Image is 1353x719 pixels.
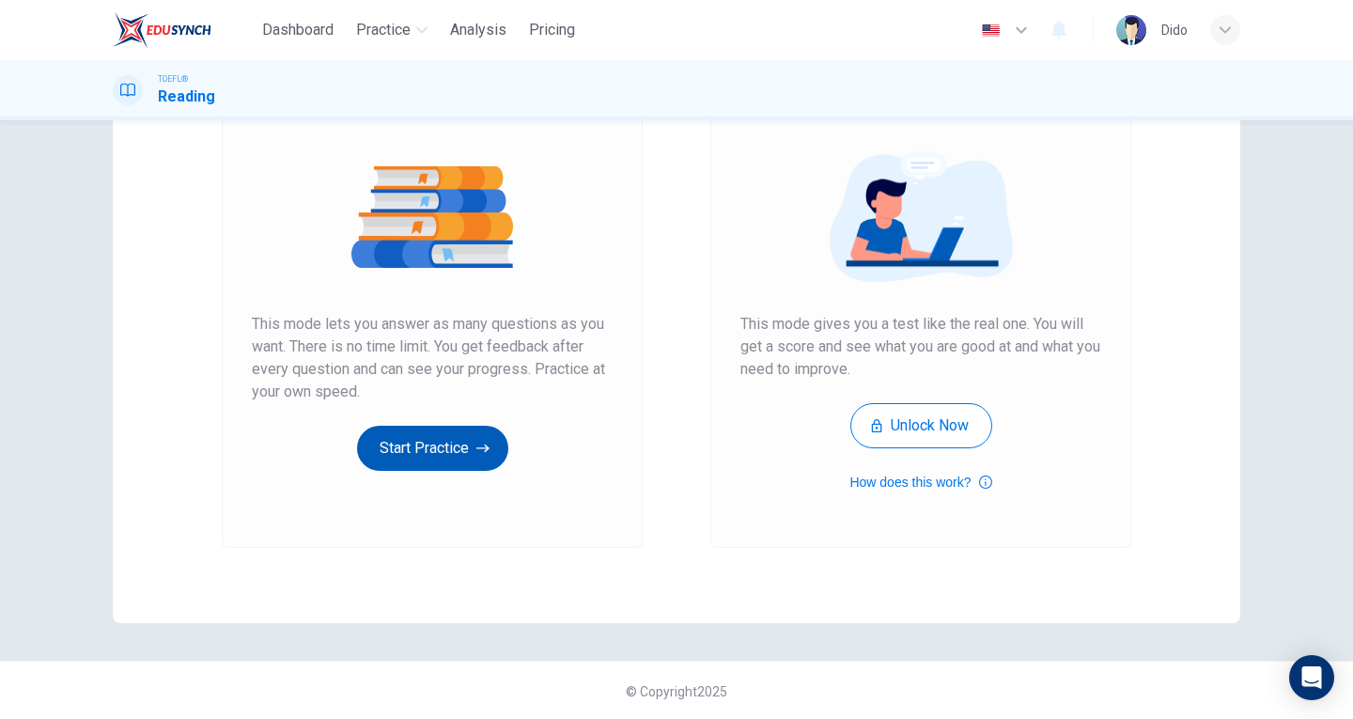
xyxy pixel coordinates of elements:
[252,313,613,403] span: This mode lets you answer as many questions as you want. There is no time limit. You get feedback...
[262,19,334,41] span: Dashboard
[979,23,1003,38] img: en
[849,471,991,493] button: How does this work?
[1116,15,1146,45] img: Profile picture
[113,11,255,49] a: EduSynch logo
[450,19,506,41] span: Analysis
[626,684,727,699] span: © Copyright 2025
[850,403,992,448] button: Unlock Now
[521,13,583,47] button: Pricing
[740,313,1101,381] span: This mode gives you a test like the real one. You will get a score and see what you are good at a...
[158,86,215,108] h1: Reading
[1161,19,1188,41] div: Dido
[443,13,514,47] button: Analysis
[113,11,211,49] img: EduSynch logo
[158,72,188,86] span: TOEFL®
[1289,655,1334,700] div: Open Intercom Messenger
[349,13,435,47] button: Practice
[529,19,575,41] span: Pricing
[357,426,508,471] button: Start Practice
[356,19,411,41] span: Practice
[255,13,341,47] button: Dashboard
